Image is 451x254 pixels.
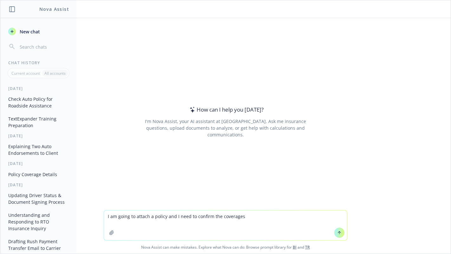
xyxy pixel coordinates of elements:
button: TextExpander Training Preparation [6,113,71,131]
span: New chat [18,28,40,35]
span: Nova Assist can make mistakes. Explore what Nova can do: Browse prompt library for and [3,241,448,254]
h1: Nova Assist [39,6,69,12]
p: Current account [11,71,40,76]
div: [DATE] [1,86,76,91]
button: New chat [6,26,71,37]
a: BI [293,244,297,250]
div: [DATE] [1,133,76,139]
div: [DATE] [1,182,76,188]
input: Search chats [18,42,69,51]
button: Drafting Rush Payment Transfer Email to Carrier [6,236,71,253]
a: TR [305,244,310,250]
button: Understanding and Responding to RTO Insurance Inquiry [6,210,71,234]
div: [DATE] [1,161,76,166]
button: Updating Driver Status & Document Signing Process [6,190,71,207]
textarea: I am going to attach a policy and I need to confirm the coverag [104,210,347,240]
button: Policy Coverage Details [6,169,71,180]
button: Check Auto Policy for Roadside Assistance [6,94,71,111]
div: I'm Nova Assist, your AI assistant at [GEOGRAPHIC_DATA]. Ask me insurance questions, upload docum... [136,118,315,138]
div: Chat History [1,60,76,65]
button: Explaining Two Auto Endorsements to Client [6,141,71,158]
p: All accounts [44,71,66,76]
div: How can I help you [DATE]? [188,106,264,114]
